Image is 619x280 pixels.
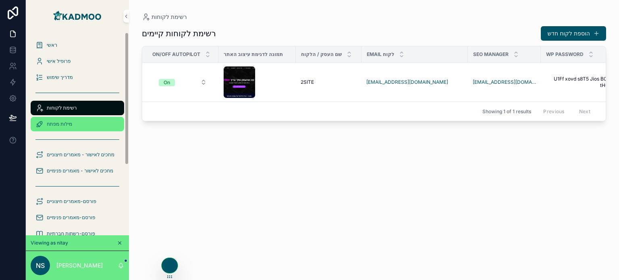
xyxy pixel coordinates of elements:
p: [PERSON_NAME] [56,261,103,270]
span: On/Off Autopilot [152,51,200,58]
span: 2SITE [301,79,314,85]
h1: רשימת לקוחות קיימים [142,28,216,39]
span: מחכים לאישור - מאמרים פנימיים [47,168,113,174]
span: Viewing as nitay [31,240,68,246]
span: פורסם-מאמרים פנימיים [47,214,96,221]
span: Wp password [546,51,584,58]
span: מדריך שימוש [47,74,73,81]
a: רשימת לקוחות [31,101,124,115]
span: ראשי [47,42,57,48]
a: [EMAIL_ADDRESS][DOMAIN_NAME] [366,79,448,85]
span: Email לקוח [367,51,394,58]
a: רשימת לקוחות [142,13,187,21]
span: תמונה לדגימת עיצוב האתר [224,51,283,58]
a: [EMAIL_ADDRESS][DOMAIN_NAME] [366,79,463,85]
button: הוספת לקוח חדש [541,26,606,41]
span: שם העסק / הלקוח [301,51,342,58]
span: מחכים לאישור - מאמרים חיצוניים [47,151,114,158]
a: פורסם-מאמרים חיצוניים [31,194,124,209]
img: App logo [52,10,103,23]
a: פורסם-רשתות חברתיות [31,226,124,241]
span: פורסם-מאמרים חיצוניים [47,198,96,205]
a: פרופיל אישי [31,54,124,68]
a: פורסם-מאמרים פנימיים [31,210,124,225]
a: [EMAIL_ADDRESS][DOMAIN_NAME] [473,79,536,85]
a: מחכים לאישור - מאמרים פנימיים [31,164,124,178]
span: רשימת לקוחות [152,13,187,21]
span: SEO Manager [473,51,509,58]
button: Select Button [152,75,213,89]
span: רשימת לקוחות [47,105,77,111]
span: מילות מפתח [47,121,72,127]
a: מילות מפתח [31,117,124,131]
span: פורסם-רשתות חברתיות [47,230,95,237]
span: nS [36,261,45,270]
a: U1Ff xovd s8T5 Jios B0z7 tHGO [546,76,613,89]
div: On [164,79,170,86]
a: 2SITE [301,79,357,85]
a: מחכים לאישור - מאמרים חיצוניים [31,147,124,162]
a: Select Button [152,75,214,90]
div: scrollable content [26,32,129,235]
a: מדריך שימוש [31,70,124,85]
span: Showing 1 of 1 results [482,108,531,115]
span: פרופיל אישי [47,58,71,64]
a: ראשי [31,38,124,52]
